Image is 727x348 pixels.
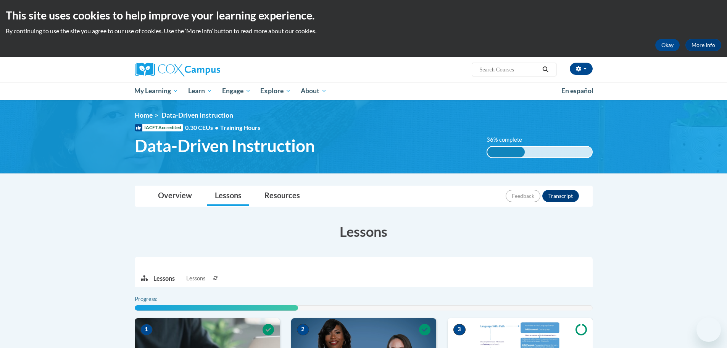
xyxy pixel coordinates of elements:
a: Resources [257,186,308,206]
a: Home [135,111,153,119]
a: Overview [150,186,200,206]
span: Explore [260,86,291,95]
a: My Learning [130,82,184,100]
span: En español [561,87,593,95]
div: Main menu [123,82,604,100]
h3: Lessons [135,222,593,241]
span: 0.30 CEUs [185,123,220,132]
img: Cox Campus [135,63,220,76]
a: Learn [183,82,217,100]
a: En español [556,83,598,99]
label: Progress: [135,295,179,303]
span: Data-Driven Instruction [135,136,315,156]
button: Transcript [542,190,579,202]
span: IACET Accredited [135,124,183,131]
span: About [301,86,327,95]
button: Feedback [506,190,540,202]
a: Cox Campus [135,63,280,76]
div: 36% complete [487,147,525,157]
label: 36% complete [487,136,530,144]
span: 3 [453,324,466,335]
span: Training Hours [220,124,260,131]
a: About [296,82,332,100]
p: Lessons [153,274,175,283]
span: Engage [222,86,251,95]
h2: This site uses cookies to help improve your learning experience. [6,8,721,23]
button: Account Settings [570,63,593,75]
a: More Info [685,39,721,51]
button: Okay [655,39,680,51]
p: By continuing to use the site you agree to our use of cookies. Use the ‘More info’ button to read... [6,27,721,35]
a: Lessons [207,186,249,206]
span: 1 [140,324,153,335]
a: Explore [255,82,296,100]
span: • [215,124,218,131]
iframe: Button to launch messaging window [696,317,721,342]
input: Search Courses [479,65,540,74]
span: 2 [297,324,309,335]
span: Learn [188,86,212,95]
button: Search [540,65,551,74]
span: Lessons [186,274,205,283]
span: My Learning [134,86,178,95]
a: Engage [217,82,256,100]
span: Data-Driven Instruction [161,111,233,119]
